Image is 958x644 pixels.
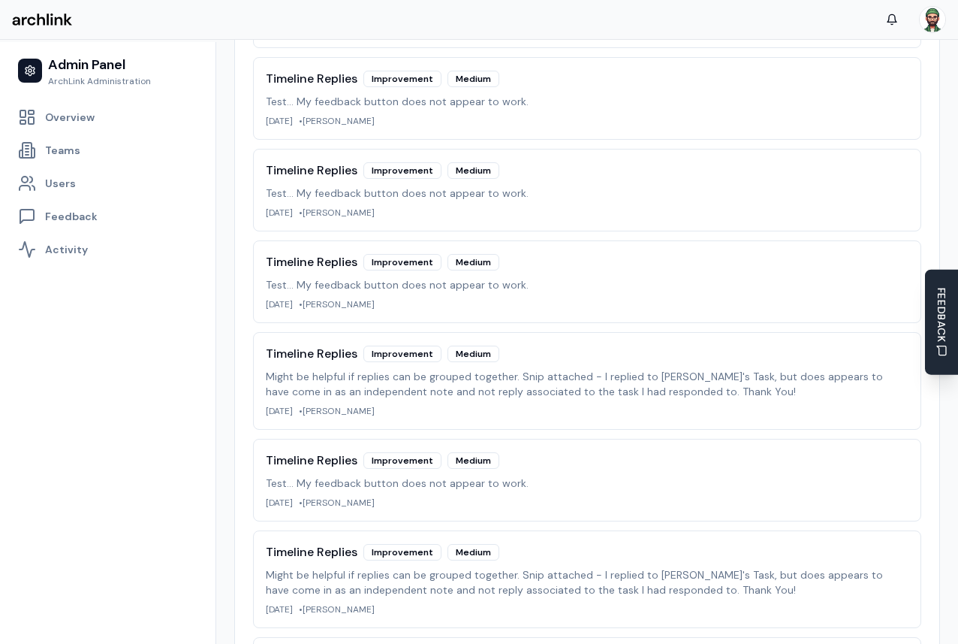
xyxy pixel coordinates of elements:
div: medium [447,71,499,87]
img: Marc Farias Jones [920,7,945,32]
a: Users [12,168,203,198]
span: • [PERSON_NAME] [299,405,375,417]
p: Might be helpful if replies can be grouped together. Snip attached - I replied to [PERSON_NAME]'s... [266,567,908,597]
h3: Timeline Replies [266,162,357,180]
button: Send Feedback [925,269,958,375]
a: Overview [12,102,203,132]
p: Test... My feedback button does not appear to work. [266,476,908,491]
span: [DATE] [266,207,293,219]
p: ArchLink Administration [48,75,151,87]
a: Feedback [12,201,203,231]
h3: Timeline Replies [266,543,357,561]
span: [DATE] [266,405,293,417]
span: • [PERSON_NAME] [299,497,375,509]
h3: Timeline Replies [266,452,357,470]
span: [DATE] [266,115,293,127]
h3: Timeline Replies [266,345,357,363]
p: Test... My feedback button does not appear to work. [266,94,908,109]
div: improvement [363,452,441,469]
div: medium [447,544,499,561]
h2: Admin Panel [48,54,151,75]
div: improvement [363,254,441,271]
span: [DATE] [266,497,293,509]
div: medium [447,346,499,362]
img: Archlink [12,14,72,26]
div: medium [447,254,499,271]
span: • [PERSON_NAME] [299,207,375,219]
div: medium [447,452,499,469]
span: • [PERSON_NAME] [299,298,375,310]
span: • [PERSON_NAME] [299,115,375,127]
div: improvement [363,162,441,179]
span: [DATE] [266,298,293,310]
div: improvement [363,71,441,87]
p: Test... My feedback button does not appear to work. [266,277,908,292]
h3: Timeline Replies [266,253,357,271]
div: improvement [363,346,441,362]
span: FEEDBACK [934,287,949,342]
span: • [PERSON_NAME] [299,603,375,615]
h3: Timeline Replies [266,70,357,88]
a: Activity [12,234,203,265]
div: improvement [363,544,441,561]
div: medium [447,162,499,179]
span: [DATE] [266,603,293,615]
p: Might be helpful if replies can be grouped together. Snip attached - I replied to [PERSON_NAME]'s... [266,369,908,399]
a: Teams [12,135,203,165]
p: Test... My feedback button does not appear to work. [266,186,908,201]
